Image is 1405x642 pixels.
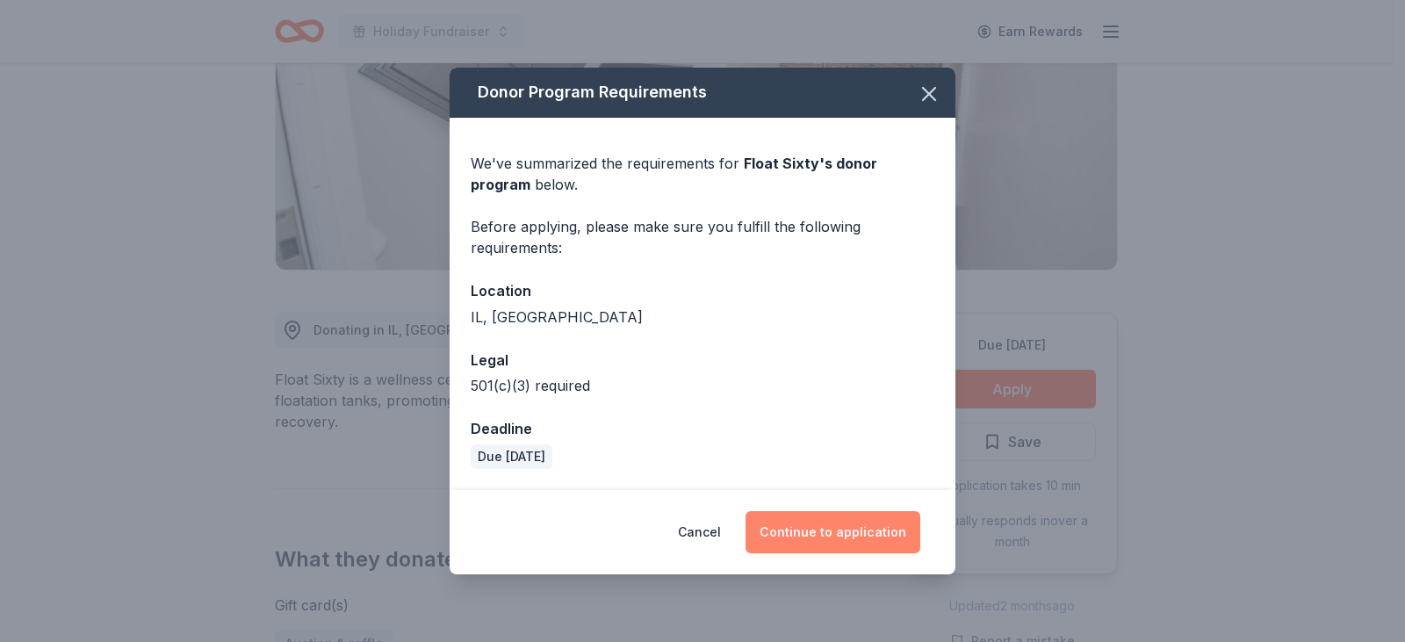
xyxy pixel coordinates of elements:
div: IL, [GEOGRAPHIC_DATA] [471,307,934,328]
div: Location [471,279,934,302]
button: Cancel [678,511,721,553]
div: Due [DATE] [471,444,552,469]
div: Before applying, please make sure you fulfill the following requirements: [471,216,934,258]
div: 501(c)(3) required [471,375,934,396]
div: Donor Program Requirements [450,68,955,118]
button: Continue to application [746,511,920,553]
div: We've summarized the requirements for below. [471,153,934,195]
div: Legal [471,349,934,371]
div: Deadline [471,417,934,440]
